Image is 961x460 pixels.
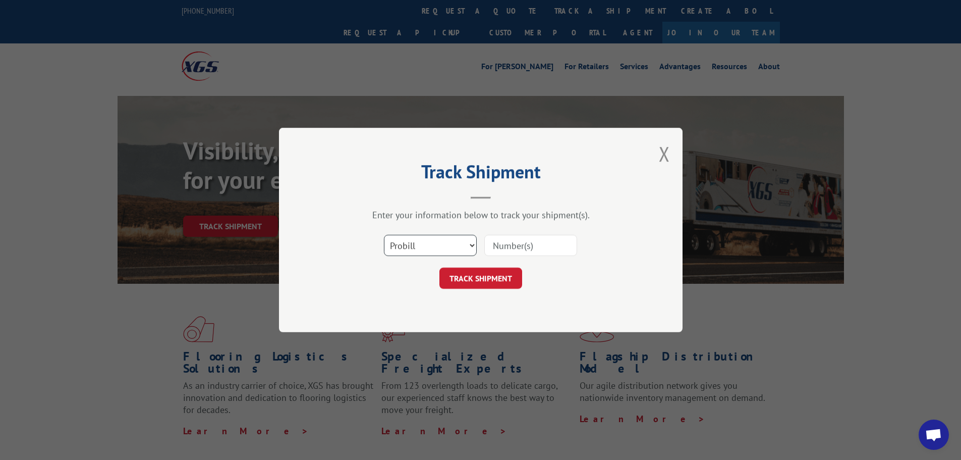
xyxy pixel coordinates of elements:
button: Close modal [659,140,670,167]
button: TRACK SHIPMENT [439,268,522,289]
input: Number(s) [484,235,577,256]
h2: Track Shipment [329,165,632,184]
div: Open chat [919,420,949,450]
div: Enter your information below to track your shipment(s). [329,209,632,221]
